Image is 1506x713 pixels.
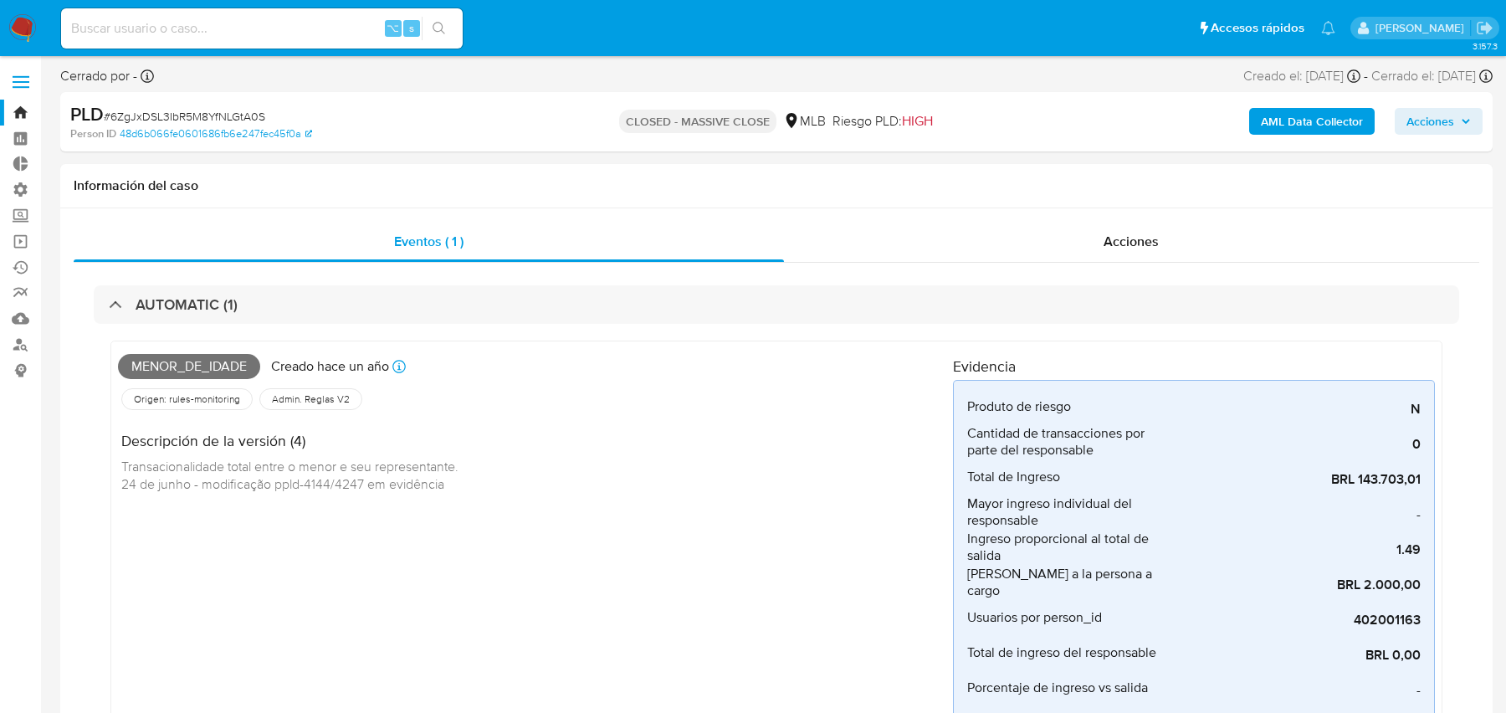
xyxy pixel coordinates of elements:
[1375,20,1470,36] p: juan.calo@mercadolibre.com
[118,354,260,379] span: Menor_de_idade
[70,100,104,127] b: PLD
[270,392,351,406] span: Admin. Reglas V2
[121,432,458,450] h4: Descripción de la versión (4)
[1261,108,1363,135] b: AML Data Collector
[1321,21,1335,35] a: Notificaciones
[832,112,933,131] span: Riesgo PLD:
[132,392,242,406] span: Origen: rules-monitoring
[61,18,463,39] input: Buscar usuario o caso...
[619,110,776,133] p: CLOSED - MASSIVE CLOSE
[121,457,458,494] span: Transacionalidade total entre o menor e seu representante. 24 de junho - modificação ppld-4144/42...
[1249,108,1375,135] button: AML Data Collector
[74,177,1479,194] h1: Información del caso
[1104,232,1159,251] span: Acciones
[422,17,456,40] button: search-icon
[1371,67,1493,85] div: Cerrado el: [DATE]
[409,20,414,36] span: s
[783,112,826,131] div: MLB
[1395,108,1483,135] button: Acciones
[1211,19,1304,37] span: Accesos rápidos
[902,111,933,131] span: HIGH
[1364,67,1368,85] span: -
[136,295,238,314] h3: AUTOMATIC (1)
[1476,19,1493,37] a: Salir
[394,232,464,251] span: Eventos ( 1 )
[60,67,137,85] span: Cerrado por
[94,285,1459,324] div: AUTOMATIC (1)
[271,357,389,376] p: Creado hace un año
[70,126,116,141] b: Person ID
[1243,67,1360,85] div: Creado el: [DATE]
[104,108,265,125] span: # 6ZgJxDSL3IbR5M8YfNLGtA0S
[130,66,137,85] b: -
[120,126,312,141] a: 48d6b066fe0601686fb6e247fec45f0a
[387,20,399,36] span: ⌥
[1406,108,1454,135] span: Acciones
